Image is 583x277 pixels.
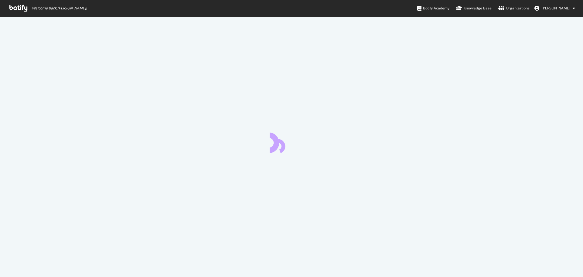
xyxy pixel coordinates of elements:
[270,131,313,153] div: animation
[32,6,87,11] span: Welcome back, [PERSON_NAME] !
[542,5,570,11] span: Lukas MÄNNL
[417,5,449,11] div: Botify Academy
[456,5,492,11] div: Knowledge Base
[498,5,530,11] div: Organizations
[530,3,580,13] button: [PERSON_NAME]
